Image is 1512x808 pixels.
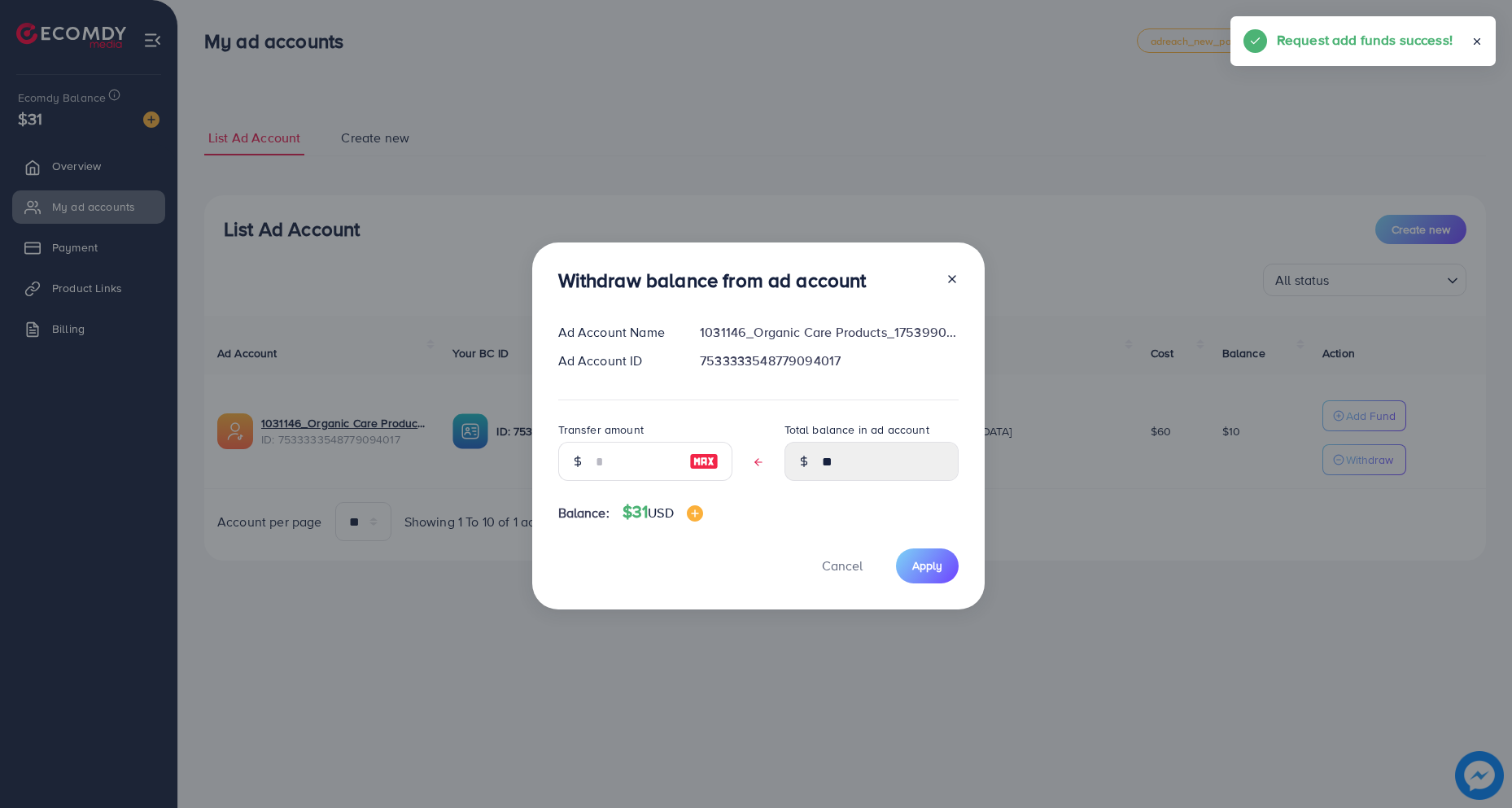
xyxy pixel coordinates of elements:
[822,557,863,574] span: Cancel
[687,352,971,370] div: 7533333548779094017
[545,352,688,370] div: Ad Account ID
[689,452,719,471] img: image
[687,323,971,342] div: 1031146_Organic Care Products_1753990938207
[912,557,942,574] span: Apply
[648,504,673,522] span: USD
[687,505,703,522] img: image
[802,548,883,583] button: Cancel
[558,269,867,292] h3: Withdraw balance from ad account
[896,548,959,583] button: Apply
[558,504,610,522] span: Balance:
[1277,29,1453,50] h5: Request add funds success!
[545,323,688,342] div: Ad Account Name
[784,421,929,438] label: Total balance in ad account
[623,502,703,522] h4: $31
[558,421,644,438] label: Transfer amount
